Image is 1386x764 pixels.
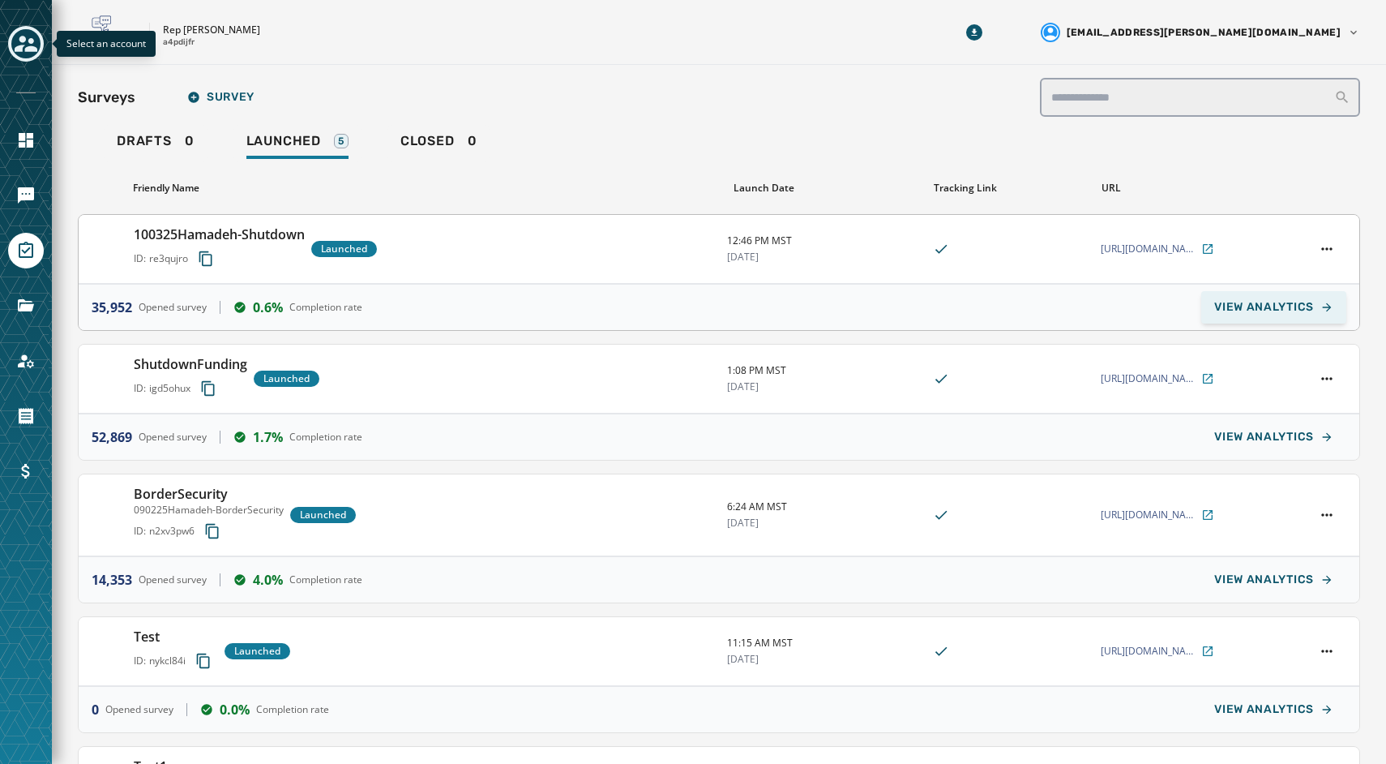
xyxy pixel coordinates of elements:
[134,252,146,265] span: ID:
[727,234,921,247] span: 12:46 PM MST
[13,13,528,31] body: Rich Text Area
[149,382,190,395] span: igd5ohux
[8,288,44,324] a: Navigate to Files
[1214,703,1314,716] span: VIEW ANALYTICS
[8,178,44,213] a: Navigate to Messaging
[1102,182,1295,195] div: URL
[134,525,146,538] span: ID:
[960,18,989,47] button: Download Menu
[334,134,349,148] div: 5
[253,570,283,590] span: 4.0%
[727,653,921,666] span: [DATE]
[263,372,310,385] span: Launched
[149,252,188,265] span: re3qujro
[1101,645,1198,658] span: [URL][DOMAIN_NAME][PERSON_NAME]
[149,525,195,538] span: n2xv3pw6
[163,36,195,49] p: a4pdijfr
[400,133,455,149] span: Closed
[1214,573,1314,586] span: VIEW ANALYTICS
[66,36,146,50] span: Select an account
[233,125,361,162] a: Launched5
[727,364,921,377] span: 1:08 PM MST
[92,298,132,317] span: 35,952
[1101,372,1214,385] a: [URL][DOMAIN_NAME][PERSON_NAME]
[246,133,321,149] span: Launched
[1101,645,1214,658] a: [URL][DOMAIN_NAME][PERSON_NAME]
[1214,301,1314,314] span: VIEW ANALYTICS
[139,301,207,314] span: Opened survey
[134,382,146,395] span: ID:
[727,380,921,393] span: [DATE]
[289,573,362,586] span: Completion rate
[117,133,195,159] div: 0
[187,91,255,104] span: Survey
[387,125,490,162] a: Closed0
[727,517,921,530] span: [DATE]
[92,700,99,719] span: 0
[191,244,220,273] button: Copy survey ID to clipboard
[289,431,362,444] span: Completion rate
[8,233,44,268] a: Navigate to Surveys
[727,251,921,264] span: [DATE]
[1101,243,1198,255] span: [URL][DOMAIN_NAME][PERSON_NAME]
[134,354,247,374] h3: ShutdownFunding
[1101,509,1214,521] a: [URL][DOMAIN_NAME][PERSON_NAME]
[400,133,477,159] div: 0
[104,125,207,162] a: Drafts0
[198,517,227,546] button: Copy survey ID to clipboard
[727,500,921,513] span: 6:24 AM MST
[105,703,173,716] span: Opened survey
[8,343,44,379] a: Navigate to Account
[78,86,135,109] h2: Surveys
[134,627,218,646] h3: Test
[1315,367,1338,390] button: ShutdownFunding action menu
[117,133,172,149] span: Drafts
[8,453,44,489] a: Navigate to Billing
[1201,421,1346,453] button: VIEW ANALYTICS
[8,398,44,434] a: Navigate to Orders
[1201,693,1346,726] button: VIEW ANALYTICS
[149,655,186,667] span: nykcl84i
[1214,431,1314,444] span: VIEW ANALYTICS
[1315,504,1338,526] button: BorderSecurity action menu
[1101,243,1214,255] a: [URL][DOMAIN_NAME][PERSON_NAME]
[194,374,223,403] button: Copy survey ID to clipboard
[163,24,260,36] p: Rep [PERSON_NAME]
[220,700,250,719] span: 0.0%
[253,427,283,447] span: 1.7%
[92,570,132,590] span: 14,353
[139,573,207,586] span: Opened survey
[1101,372,1198,385] span: [URL][DOMAIN_NAME][PERSON_NAME]
[289,301,362,314] span: Completion rate
[92,427,132,447] span: 52,869
[1201,291,1346,324] button: VIEW ANALYTICS
[256,703,329,716] span: Completion rate
[134,225,305,244] h3: 100325Hamadeh-Shutdown
[1101,509,1198,521] span: [URL][DOMAIN_NAME][PERSON_NAME]
[934,182,1089,195] div: Tracking Link
[174,81,267,114] button: Survey
[8,122,44,158] a: Navigate to Home
[1067,26,1341,39] span: [EMAIL_ADDRESS][PERSON_NAME][DOMAIN_NAME]
[139,431,207,444] span: Opened survey
[321,243,367,255] span: Launched
[134,504,284,517] p: 090225Hamadeh-BorderSecurity
[727,175,801,201] button: Sort by [object Object]
[133,182,714,195] div: Friendly Name
[1315,238,1338,260] button: 100325Hamadeh-Shutdown action menu
[1201,564,1346,596] button: VIEW ANALYTICS
[189,646,218,676] button: Copy survey ID to clipboard
[300,509,346,521] span: Launched
[727,637,921,650] span: 11:15 AM MST
[134,484,284,504] h3: BorderSecurity
[1315,640,1338,663] button: Test action menu
[1034,16,1367,49] button: User settings
[134,655,146,667] span: ID:
[253,298,283,317] span: 0.6%
[8,26,44,62] button: Toggle account select drawer
[234,645,280,658] span: Launched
